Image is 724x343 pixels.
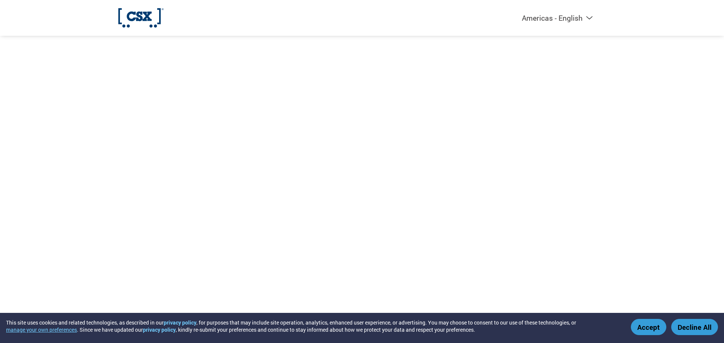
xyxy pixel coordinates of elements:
img: CSX [117,8,165,28]
a: privacy policy [143,326,176,333]
button: Decline All [671,319,718,335]
button: Accept [631,319,666,335]
div: This site uses cookies and related technologies, as described in our , for purposes that may incl... [6,319,620,333]
a: privacy policy [164,319,196,326]
button: manage your own preferences [6,326,77,333]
